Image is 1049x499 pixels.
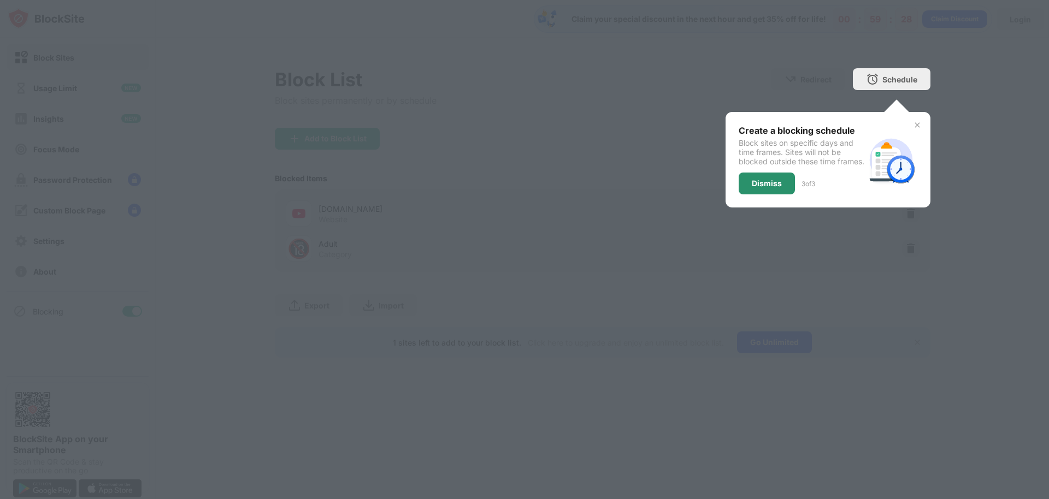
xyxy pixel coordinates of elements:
div: 3 of 3 [802,180,815,188]
div: Schedule [882,75,917,84]
div: Create a blocking schedule [739,125,865,136]
div: Dismiss [752,179,782,188]
img: schedule.svg [865,134,917,186]
div: Block sites on specific days and time frames. Sites will not be blocked outside these time frames. [739,138,865,166]
img: x-button.svg [913,121,922,129]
